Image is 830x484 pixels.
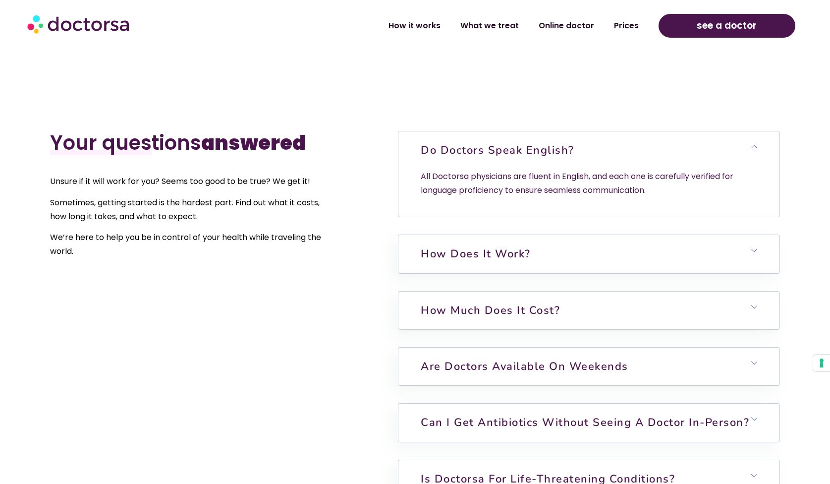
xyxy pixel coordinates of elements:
[398,170,779,217] div: Do doctors speak English?
[398,131,779,169] h6: Do doctors speak English?
[813,355,830,371] button: Your consent preferences for tracking technologies
[421,415,749,430] a: Can I get antibiotics without seeing a doctor in-person?
[398,348,779,385] h6: Are doctors available on weekends
[697,18,757,34] span: see a doctor
[421,246,531,261] a: How does it work?
[450,14,529,37] a: What we treat
[379,14,450,37] a: How it works
[421,303,560,318] a: How much does it cost?
[604,14,649,37] a: Prices
[421,143,574,158] a: Do doctors speak English?
[50,175,325,188] p: Unsure if it will work for you? Seems too good to be true? We get it!
[529,14,604,37] a: Online doctor
[201,129,306,157] b: answered
[398,404,779,441] h6: Can I get antibiotics without seeing a doctor in-person?
[50,196,325,224] p: Sometimes, getting started is the hardest part. Find out what it costs, how long it takes, and wh...
[421,359,628,374] a: Are doctors available on weekends
[50,231,325,258] p: We’re here to help you be in control of your health while traveling the world.
[421,170,757,197] p: All Doctorsa physicians are fluent in English, and each one is carefully verified for language pr...
[398,292,779,329] h6: How much does it cost?
[217,14,648,37] nav: Menu
[659,14,795,38] a: see a doctor
[50,131,325,155] h2: Your questions
[398,235,779,273] h6: How does it work?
